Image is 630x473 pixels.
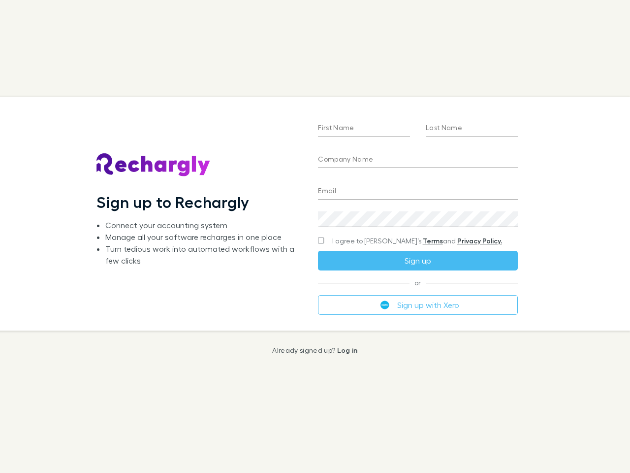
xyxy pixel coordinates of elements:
[318,282,517,283] span: or
[318,295,517,315] button: Sign up with Xero
[105,219,302,231] li: Connect your accounting system
[105,243,302,267] li: Turn tedious work into automated workflows with a few clicks
[318,251,517,270] button: Sign up
[96,193,250,211] h1: Sign up to Rechargly
[380,301,389,309] img: Xero's logo
[96,153,211,177] img: Rechargly's Logo
[105,231,302,243] li: Manage all your software recharges in one place
[272,346,357,354] p: Already signed up?
[332,236,502,246] span: I agree to [PERSON_NAME]’s and
[457,236,502,245] a: Privacy Policy.
[423,236,443,245] a: Terms
[337,346,358,354] a: Log in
